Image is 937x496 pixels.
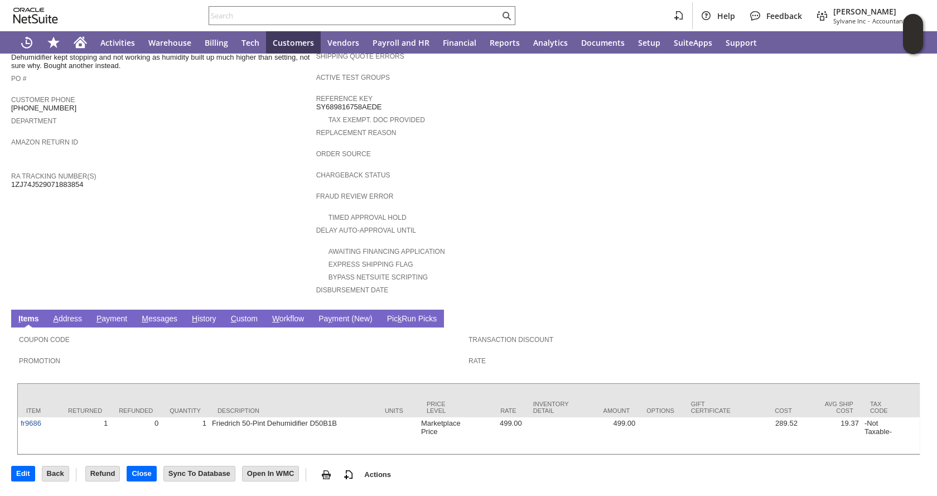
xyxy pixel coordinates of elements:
[198,31,235,54] a: Billing
[228,314,260,325] a: Custom
[242,37,259,48] span: Tech
[11,96,75,104] a: Customer Phone
[209,9,500,22] input: Search
[316,103,382,112] span: SY689816758AEDE
[243,466,299,481] input: Open In WMC
[139,314,180,325] a: Messages
[231,314,236,323] span: C
[316,95,373,103] a: Reference Key
[320,468,333,481] img: print.svg
[19,357,60,365] a: Promotion
[26,407,51,414] div: Item
[11,53,311,70] span: Dehumidifier kept stopping and not working as humidity built up much higher than setting, not sur...
[646,407,674,414] div: Options
[11,75,26,83] a: PO #
[110,417,161,454] td: 0
[100,37,135,48] span: Activities
[329,248,445,256] a: Awaiting Financing Application
[327,37,359,48] span: Vendors
[316,74,390,81] a: Active Test Groups
[533,401,569,414] div: Inventory Detail
[18,314,21,323] span: I
[119,407,153,414] div: Refunded
[427,401,455,414] div: Price Level
[13,8,58,23] svg: logo
[16,314,42,325] a: Items
[809,401,853,414] div: Avg Ship Cost
[577,417,638,454] td: 499.00
[273,37,314,48] span: Customers
[13,31,40,54] a: Recent Records
[11,117,57,125] a: Department
[161,417,209,454] td: 1
[329,261,413,268] a: Express Shipping Flag
[500,9,513,22] svg: Search
[11,138,78,146] a: Amazon Return ID
[385,407,410,414] div: Units
[127,466,156,481] input: Close
[189,314,219,325] a: History
[533,37,568,48] span: Analytics
[674,37,712,48] span: SuiteApps
[667,31,719,54] a: SuiteApps
[468,357,486,365] a: Rate
[483,31,527,54] a: Reports
[74,36,87,49] svg: Home
[12,466,35,481] input: Edit
[266,31,321,54] a: Customers
[472,407,516,414] div: Rate
[235,31,266,54] a: Tech
[585,407,630,414] div: Amount
[872,17,917,25] span: Accountant (F1)
[581,37,625,48] span: Documents
[490,37,520,48] span: Reports
[329,116,425,124] a: Tax Exempt. Doc Provided
[316,227,416,234] a: Delay Auto-Approval Until
[903,14,923,54] iframe: Click here to launch Oracle Guided Learning Help Panel
[142,31,198,54] a: Warehouse
[870,401,895,414] div: Tax Code
[833,6,917,17] span: [PERSON_NAME]
[316,129,397,137] a: Replacement reason
[373,37,429,48] span: Payroll and HR
[96,314,102,323] span: P
[164,466,235,481] input: Sync To Database
[192,314,197,323] span: H
[726,37,757,48] span: Support
[67,31,94,54] a: Home
[170,407,201,414] div: Quantity
[269,314,307,325] a: Workflow
[21,419,41,427] a: fr9686
[638,37,660,48] span: Setup
[11,180,83,189] span: 1ZJ74J529071883854
[209,417,376,454] td: Friedrich 50-Pint Dehumidifier D50B1B
[20,36,33,49] svg: Recent Records
[384,314,439,325] a: PickRun Picks
[11,172,96,180] a: RA Tracking Number(s)
[316,286,389,294] a: Disbursement Date
[142,314,148,323] span: M
[418,417,463,454] td: Marketplace Price
[329,214,407,221] a: Timed Approval Hold
[747,407,792,414] div: Cost
[218,407,368,414] div: Description
[316,314,375,325] a: Payment (New)
[436,31,483,54] a: Financial
[60,417,110,454] td: 1
[833,17,866,25] span: Sylvane Inc
[272,314,279,323] span: W
[86,466,120,481] input: Refund
[719,31,764,54] a: Support
[316,150,371,158] a: Order Source
[68,407,102,414] div: Returned
[463,417,525,454] td: 499.00
[54,314,59,323] span: A
[366,31,436,54] a: Payroll and HR
[11,104,76,113] span: [PHONE_NUMBER]
[328,314,332,323] span: y
[148,37,191,48] span: Warehouse
[631,31,667,54] a: Setup
[862,417,904,454] td: -Not Taxable-
[398,314,402,323] span: k
[903,35,923,55] span: Oracle Guided Learning Widget. To move around, please hold and drag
